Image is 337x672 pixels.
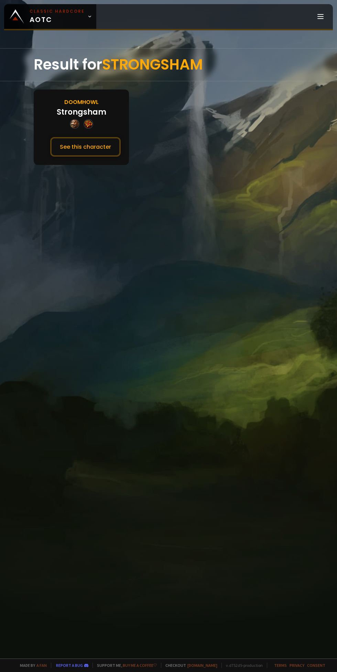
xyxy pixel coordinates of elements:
[290,663,304,668] a: Privacy
[30,8,85,14] small: Classic Hardcore
[50,137,121,157] button: See this character
[57,106,106,118] div: Strongsham
[187,663,217,668] a: [DOMAIN_NAME]
[56,663,83,668] a: Report a bug
[274,663,287,668] a: Terms
[4,4,96,29] a: Classic HardcoreAOTC
[36,663,47,668] a: a fan
[221,663,263,668] span: v. d752d5 - production
[307,663,325,668] a: Consent
[16,663,47,668] span: Made by
[93,663,157,668] span: Support me,
[34,49,303,81] div: Result for
[64,98,99,106] div: Doomhowl
[123,663,157,668] a: Buy me a coffee
[30,8,85,25] span: AOTC
[102,54,203,75] span: STRONGSHAM
[161,663,217,668] span: Checkout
